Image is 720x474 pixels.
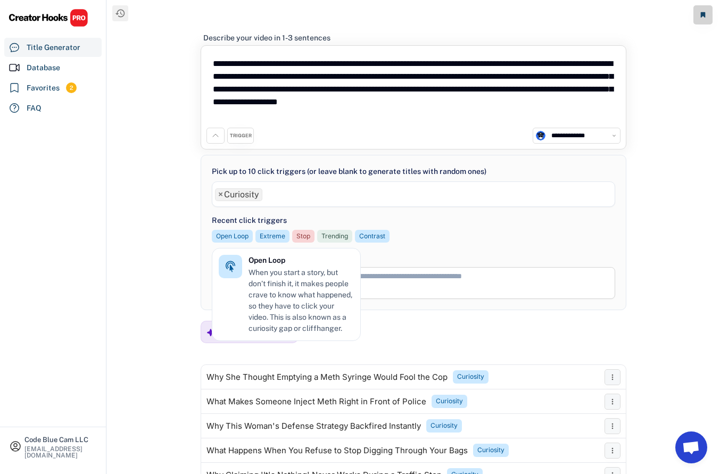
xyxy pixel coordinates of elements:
[675,431,707,463] a: Open chat
[249,255,285,266] div: Open Loop
[212,215,287,226] div: Recent click triggers
[359,232,385,241] div: Contrast
[296,232,310,241] div: Stop
[212,166,486,177] div: Pick up to 10 click triggers (or leave blank to generate titles with random ones)
[27,103,42,114] div: FAQ
[203,33,330,43] div: Describe your video in 1-3 sentences
[215,188,262,201] li: Curiosity
[212,253,615,264] div: Custom instructions
[206,397,426,406] div: What Makes Someone Inject Meth Right in Front of Police
[260,232,285,241] div: Extreme
[536,131,545,140] img: unnamed.jpg
[27,62,60,73] div: Database
[9,9,88,27] img: CHPRO%20Logo.svg
[206,446,468,455] div: What Happens When You Refuse to Stop Digging Through Your Bags
[216,232,249,241] div: Open Loop
[24,436,97,443] div: Code Blue Cam LLC
[27,82,60,94] div: Favorites
[206,373,448,381] div: Why She Thought Emptying a Meth Syringe Would Fool the Cop
[230,132,252,139] div: TRIGGER
[321,232,348,241] div: Trending
[66,84,77,93] div: 2
[249,267,354,334] div: When you start a story, but don’t finish it, it makes people crave to know what happened, so they...
[206,422,421,430] div: Why This Woman's Defense Strategy Backfired Instantly
[24,446,97,459] div: [EMAIL_ADDRESS][DOMAIN_NAME]
[27,42,80,53] div: Title Generator
[477,446,504,455] div: Curiosity
[457,372,484,381] div: Curiosity
[436,397,463,406] div: Curiosity
[218,190,223,199] span: ×
[431,421,458,430] div: Curiosity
